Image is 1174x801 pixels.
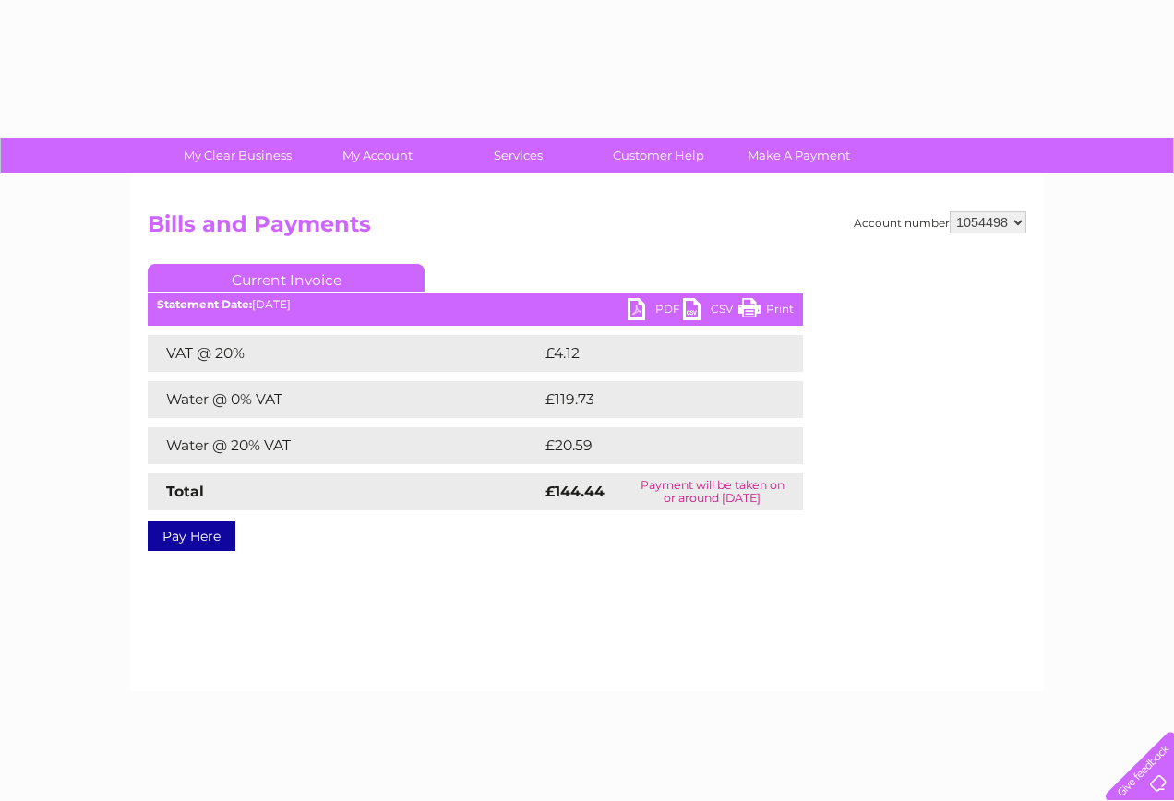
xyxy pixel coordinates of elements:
[148,427,541,464] td: Water @ 20% VAT
[148,381,541,418] td: Water @ 0% VAT
[541,381,767,418] td: £119.73
[622,473,803,510] td: Payment will be taken on or around [DATE]
[157,297,252,311] b: Statement Date:
[545,483,605,500] strong: £144.44
[302,138,454,173] a: My Account
[683,298,738,325] a: CSV
[582,138,735,173] a: Customer Help
[442,138,594,173] a: Services
[148,298,803,311] div: [DATE]
[162,138,314,173] a: My Clear Business
[854,211,1026,233] div: Account number
[738,298,794,325] a: Print
[148,211,1026,246] h2: Bills and Payments
[166,483,204,500] strong: Total
[541,427,766,464] td: £20.59
[148,335,541,372] td: VAT @ 20%
[628,298,683,325] a: PDF
[541,335,757,372] td: £4.12
[148,521,235,551] a: Pay Here
[723,138,875,173] a: Make A Payment
[148,264,425,292] a: Current Invoice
